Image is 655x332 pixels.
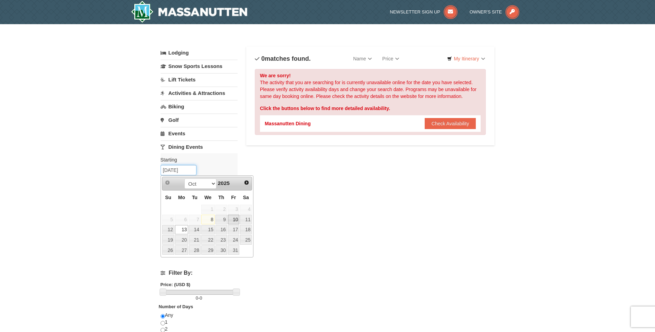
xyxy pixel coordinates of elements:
span: 2025 [218,180,230,186]
a: 13 [175,225,188,235]
span: 0 [196,295,198,301]
a: Golf [161,114,238,126]
div: Massanutten Dining [265,120,311,127]
span: Wednesday [204,195,212,200]
a: 9 [215,215,227,224]
span: Sunday [165,195,171,200]
span: 0 [261,55,265,62]
a: Biking [161,100,238,113]
a: Owner's Site [470,9,519,14]
a: Price [377,52,404,66]
a: 11 [240,215,252,224]
span: 2 [215,205,227,214]
a: Lodging [161,47,238,59]
a: Prev [163,178,173,187]
span: Prev [165,180,170,185]
a: 31 [228,245,240,255]
div: The activity that you are searching for is currently unavailable online for the date you have sel... [255,69,486,135]
a: 21 [189,235,201,245]
a: 26 [162,245,174,255]
a: 25 [240,235,252,245]
a: 30 [215,245,227,255]
a: 28 [189,245,201,255]
a: Dining Events [161,140,238,153]
label: Starting [161,156,232,163]
span: 0 [200,295,202,301]
span: Tuesday [192,195,198,200]
a: 20 [175,235,188,245]
button: Check Availability [425,118,476,129]
a: 27 [175,245,188,255]
a: 24 [228,235,240,245]
div: Click the buttons below to find more detailed availability. [260,105,481,112]
a: Lift Tickets [161,73,238,86]
a: 14 [189,225,201,235]
a: 18 [240,225,252,235]
span: 1 [201,205,215,214]
span: Owner's Site [470,9,502,14]
a: 10 [228,215,240,224]
a: 22 [201,235,215,245]
span: Thursday [218,195,224,200]
a: 8 [201,215,215,224]
strong: Price: (USD $) [161,282,191,287]
a: 12 [162,225,174,235]
span: Next [244,180,249,185]
a: My Itinerary [443,53,489,64]
a: Next [242,178,251,187]
a: 16 [215,225,227,235]
span: 4 [240,205,252,214]
span: Friday [231,195,236,200]
strong: We are sorry! [260,73,291,78]
span: Saturday [243,195,249,200]
a: Snow Sports Lessons [161,60,238,72]
strong: Number of Days [159,304,193,309]
a: Name [348,52,377,66]
a: Events [161,127,238,140]
span: 5 [162,215,174,224]
span: 7 [189,215,201,224]
h4: Filter By: [161,270,238,276]
a: 29 [201,245,215,255]
label: - [161,295,238,302]
span: 3 [228,205,240,214]
a: Activities & Attractions [161,87,238,99]
a: 19 [162,235,174,245]
img: Massanutten Resort Logo [131,1,248,23]
a: 15 [201,225,215,235]
a: Newsletter Sign Up [390,9,457,14]
span: Monday [178,195,185,200]
a: Massanutten Resort [131,1,248,23]
span: 6 [175,215,188,224]
h4: matches found. [255,55,311,62]
a: 17 [228,225,240,235]
a: 23 [215,235,227,245]
span: Newsletter Sign Up [390,9,440,14]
